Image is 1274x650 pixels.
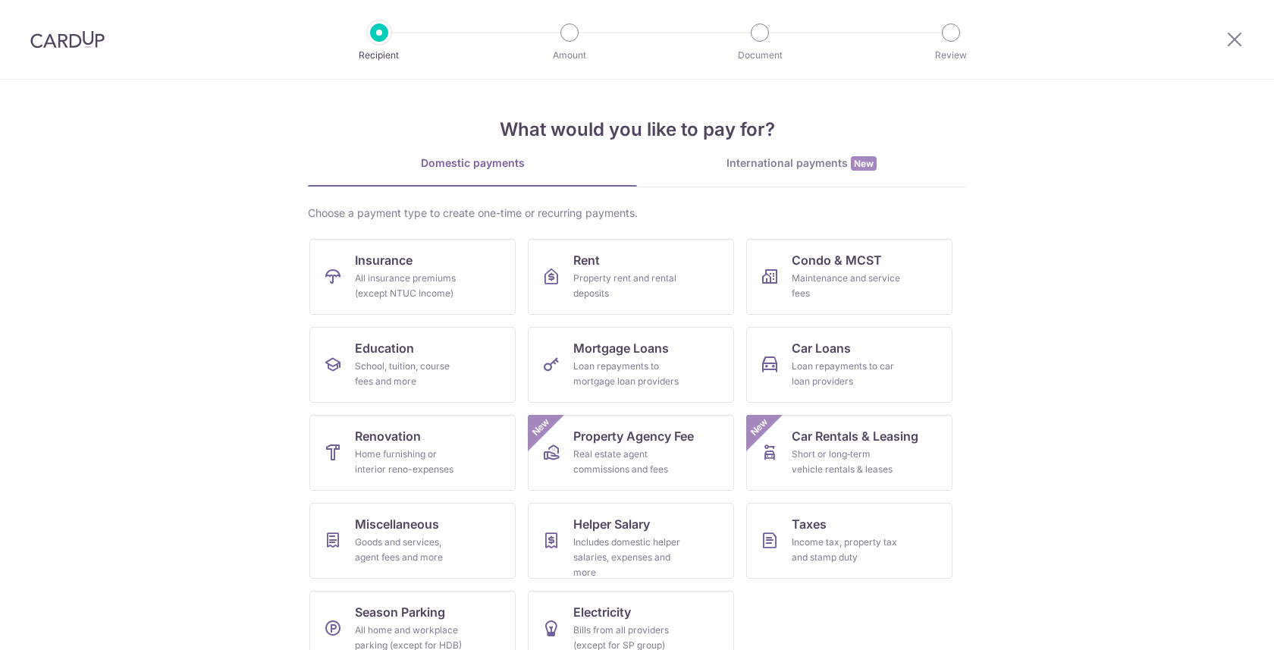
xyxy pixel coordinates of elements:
[355,271,464,301] div: All insurance premiums (except NTUC Income)
[308,155,637,171] div: Domestic payments
[746,327,952,403] a: Car LoansLoan repayments to car loan providers
[637,155,966,171] div: International payments
[513,48,626,63] p: Amount
[573,339,669,357] span: Mortgage Loans
[792,339,851,357] span: Car Loans
[792,271,901,301] div: Maintenance and service fees
[355,603,445,621] span: Season Parking
[573,447,682,477] div: Real estate agent commissions and fees
[355,427,421,445] span: Renovation
[746,503,952,579] a: TaxesIncome tax, property tax and stamp duty
[792,535,901,565] div: Income tax, property tax and stamp duty
[792,359,901,389] div: Loan repayments to car loan providers
[573,359,682,389] div: Loan repayments to mortgage loan providers
[704,48,816,63] p: Document
[573,603,631,621] span: Electricity
[746,415,952,491] a: Car Rentals & LeasingShort or long‑term vehicle rentals & leasesNew
[529,415,554,440] span: New
[895,48,1007,63] p: Review
[309,327,516,403] a: EducationSchool, tuition, course fees and more
[355,515,439,533] span: Miscellaneous
[746,239,952,315] a: Condo & MCSTMaintenance and service fees
[747,415,772,440] span: New
[309,415,516,491] a: RenovationHome furnishing or interior reno-expenses
[30,30,105,49] img: CardUp
[573,515,650,533] span: Helper Salary
[323,48,435,63] p: Recipient
[573,535,682,580] div: Includes domestic helper salaries, expenses and more
[792,515,827,533] span: Taxes
[355,447,464,477] div: Home furnishing or interior reno-expenses
[528,503,734,579] a: Helper SalaryIncludes domestic helper salaries, expenses and more
[851,156,877,171] span: New
[528,327,734,403] a: Mortgage LoansLoan repayments to mortgage loan providers
[355,535,464,565] div: Goods and services, agent fees and more
[309,239,516,315] a: InsuranceAll insurance premiums (except NTUC Income)
[308,116,966,143] h4: What would you like to pay for?
[528,415,734,491] a: Property Agency FeeReal estate agent commissions and feesNew
[792,251,882,269] span: Condo & MCST
[355,359,464,389] div: School, tuition, course fees and more
[1176,604,1259,642] iframe: Opens a widget where you can find more information
[308,206,966,221] div: Choose a payment type to create one-time or recurring payments.
[573,427,694,445] span: Property Agency Fee
[573,251,600,269] span: Rent
[792,447,901,477] div: Short or long‑term vehicle rentals & leases
[528,239,734,315] a: RentProperty rent and rental deposits
[309,503,516,579] a: MiscellaneousGoods and services, agent fees and more
[355,251,413,269] span: Insurance
[573,271,682,301] div: Property rent and rental deposits
[355,339,414,357] span: Education
[792,427,918,445] span: Car Rentals & Leasing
